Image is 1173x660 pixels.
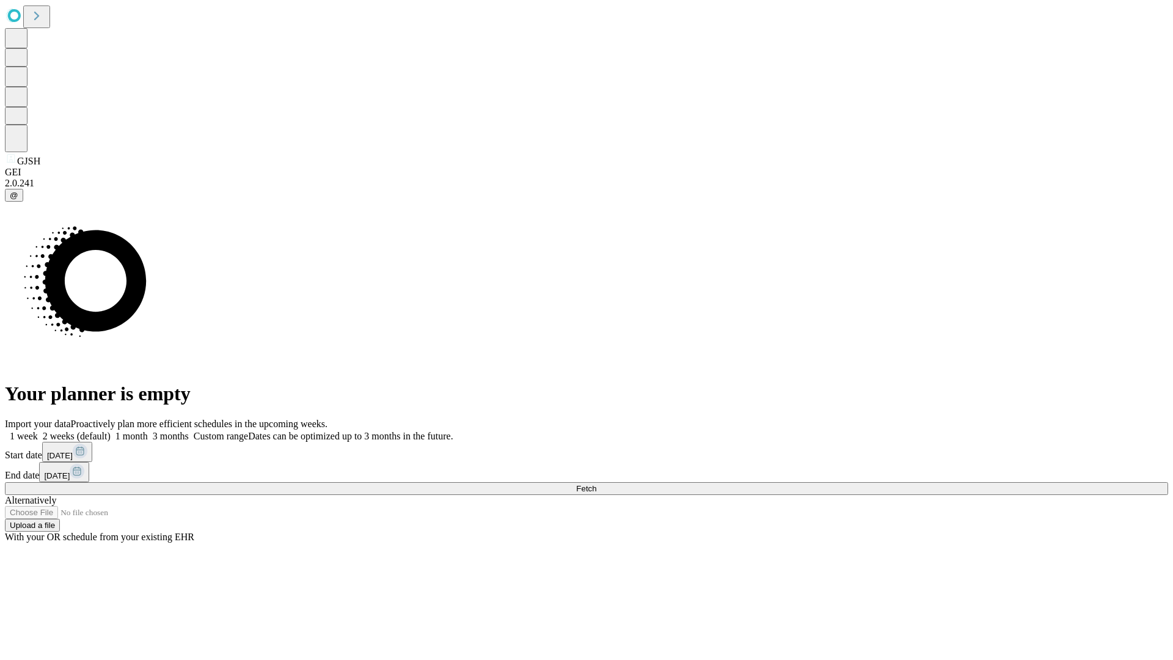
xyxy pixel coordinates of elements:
span: [DATE] [44,471,70,480]
div: 2.0.241 [5,178,1168,189]
span: With your OR schedule from your existing EHR [5,532,194,542]
div: End date [5,462,1168,482]
span: Proactively plan more efficient schedules in the upcoming weeks. [71,419,327,429]
button: @ [5,189,23,202]
span: [DATE] [47,451,73,460]
h1: Your planner is empty [5,383,1168,405]
span: Alternatively [5,495,56,505]
button: Upload a file [5,519,60,532]
span: Fetch [576,484,596,493]
span: Dates can be optimized up to 3 months in the future. [248,431,453,441]
button: Fetch [5,482,1168,495]
span: 3 months [153,431,189,441]
span: 2 weeks (default) [43,431,111,441]
span: GJSH [17,156,40,166]
div: Start date [5,442,1168,462]
span: Import your data [5,419,71,429]
span: Custom range [194,431,248,441]
span: @ [10,191,18,200]
button: [DATE] [39,462,89,482]
span: 1 week [10,431,38,441]
div: GEI [5,167,1168,178]
span: 1 month [115,431,148,441]
button: [DATE] [42,442,92,462]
